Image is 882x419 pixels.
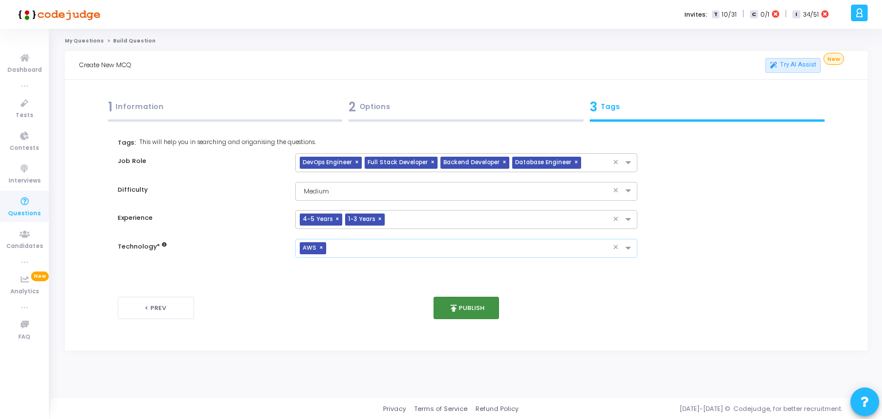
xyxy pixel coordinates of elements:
label: Tags: [118,138,800,148]
span: 3 [590,98,597,117]
span: New [823,53,844,65]
span: Dashboard [7,65,42,75]
span: Candidates [6,242,43,251]
span: DevOps Engineer [300,157,355,169]
button: publishPublish [434,297,500,319]
span: × [502,157,509,169]
span: 2 [349,98,356,117]
a: Refund Policy [475,404,519,414]
span: Medium [301,187,329,196]
span: 10/31 [722,10,737,20]
span: Tests [16,111,33,121]
nav: breadcrumb [65,37,868,45]
span: Database Engineer [512,157,574,169]
span: Clear all [613,157,622,169]
button: < Prev [118,297,194,319]
h6: Experience [118,214,283,222]
span: × [431,157,438,169]
span: New [31,271,49,281]
span: × [319,242,326,254]
span: Analytics [10,287,39,297]
span: 0/1 [760,10,769,20]
span: | [785,8,787,20]
span: × [355,157,362,169]
h6: Job Role [118,157,283,165]
a: Terms of Service [414,404,467,414]
span: This will help you in searching and origanising the questions. [140,138,316,147]
span: AWS [300,242,319,254]
span: | [742,8,744,20]
span: T [712,10,719,19]
h6: Difficulty [118,186,283,193]
span: I [792,10,800,19]
span: FAQ [18,332,30,342]
a: 1Information [105,94,346,125]
span: C [750,10,757,19]
span: × [335,214,342,226]
img: logo [14,3,100,26]
span: × [378,214,385,226]
span: Questions [8,209,41,219]
a: Privacy [383,404,406,414]
div: Create New MCQ [79,51,466,79]
label: Invites: [684,10,707,20]
span: Clear all [613,242,622,254]
span: Contests [10,143,39,153]
span: 34/51 [803,10,819,20]
div: Tags [590,98,825,117]
span: Interviews [9,176,41,186]
span: Full Stack Developer [365,157,431,169]
a: 2Options [346,94,587,125]
i: publish [448,303,459,313]
span: × [574,157,581,169]
a: 3Tags [587,94,828,125]
span: Clear all [613,214,622,226]
span: Clear all [613,185,622,197]
span: 4-5 Years [300,214,335,226]
h6: Technology [118,243,283,250]
span: Backend Developer [440,157,502,169]
a: Try AI Assist [765,58,821,73]
a: My Questions [65,37,104,44]
div: Options [349,98,583,117]
span: Build Question [113,37,156,44]
span: 1 [108,98,113,117]
div: Information [108,98,343,117]
span: 1-3 Years [345,214,378,226]
div: [DATE]-[DATE] © Codejudge, for better recruitment. [519,404,868,414]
